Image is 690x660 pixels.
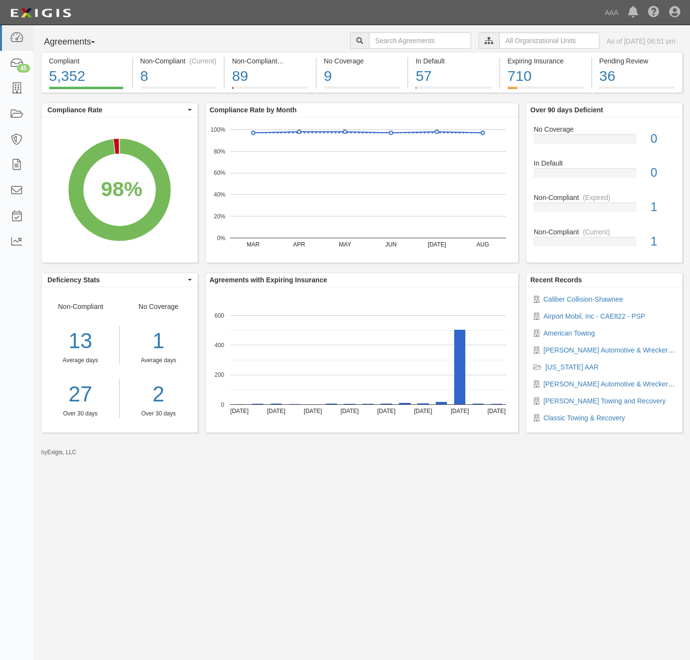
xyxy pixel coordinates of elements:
div: Non-Compliant [526,227,682,237]
text: 200 [215,371,224,378]
text: AUG [476,241,489,248]
text: 600 [215,312,224,319]
text: [DATE] [267,408,285,414]
button: Compliance Rate [42,103,198,117]
a: [US_STATE] AAR [545,363,598,371]
a: Non-Compliant(Current)8 [133,87,224,94]
b: Compliance Rate by Month [210,106,297,114]
div: Pending Review [599,56,675,66]
svg: A chart. [206,117,518,262]
div: 0 [644,130,682,148]
a: Airport Mobil, Inc - CAE822 - PSP [543,312,645,320]
i: Help Center - Complianz [648,7,659,18]
div: Compliant [49,56,125,66]
a: Expiring Insurance710 [500,87,591,94]
a: Non-Compliant(Current)1 [534,227,675,254]
div: 98% [101,174,143,204]
text: 0 [221,401,224,408]
div: (Current) [583,227,610,237]
div: 1 [127,326,190,356]
text: [DATE] [377,408,396,414]
div: 57 [415,66,492,87]
div: 1 [644,233,682,250]
div: In Default [526,158,682,168]
span: Deficiency Stats [47,275,185,285]
div: Non-Compliant [526,193,682,202]
text: APR [293,241,305,248]
div: Non-Compliant [42,302,120,418]
svg: A chart. [42,117,197,262]
button: Deficiency Stats [42,273,198,287]
div: Over 30 days [127,410,190,418]
a: No Coverage9 [317,87,408,94]
div: 9 [324,66,400,87]
a: In Default57 [408,87,499,94]
div: Expiring Insurance [507,56,584,66]
text: [DATE] [487,408,506,414]
div: 45 [17,64,30,73]
div: Average days [42,356,119,365]
a: Non-Compliant(Expired)1 [534,193,675,227]
div: 5,352 [49,66,125,87]
a: In Default0 [534,158,675,193]
div: Over 30 days [42,410,119,418]
b: Recent Records [530,276,582,284]
small: by [41,448,77,457]
div: Non-Compliant (Current) [140,56,217,66]
a: Caliber Collision-Shawnee [543,295,623,303]
text: 100% [211,126,226,133]
text: 60% [214,169,225,176]
div: (Expired) [583,193,611,202]
div: 0 [644,164,682,182]
text: MAR [246,241,260,248]
a: Non-Compliant(Expired)89 [225,87,316,94]
a: 27 [42,379,119,410]
button: Agreements [41,32,114,52]
text: 0% [217,234,226,241]
a: Classic Towing & Recovery [543,414,625,422]
text: 20% [214,213,225,220]
text: 400 [215,342,224,349]
text: [DATE] [414,408,432,414]
b: Agreements with Expiring Insurance [210,276,327,284]
b: Over 90 days Deficient [530,106,603,114]
div: No Coverage [526,124,682,134]
a: AAA [600,3,623,22]
text: [DATE] [304,408,322,414]
img: logo-5460c22ac91f19d4615b14bd174203de0afe785f0fc80cf4dbbc73dc1793850b.png [7,4,74,22]
text: [DATE] [230,408,248,414]
div: In Default [415,56,492,66]
text: [DATE] [340,408,359,414]
svg: A chart. [206,287,518,432]
text: 80% [214,148,225,154]
a: [PERSON_NAME] Towing and Recovery [543,397,666,405]
span: Compliance Rate [47,105,185,115]
div: 36 [599,66,675,87]
text: MAY [339,241,351,248]
div: No Coverage [120,302,198,418]
text: [DATE] [451,408,469,414]
div: As of [DATE] 06:51 pm [607,36,675,46]
div: (Current) [189,56,216,66]
text: [DATE] [428,241,446,248]
a: Compliant5,352 [41,87,132,94]
div: (Expired) [281,56,309,66]
div: 1 [644,199,682,216]
text: JUN [385,241,396,248]
a: No Coverage0 [534,124,675,159]
input: All Organizational Units [499,32,599,49]
div: No Coverage [324,56,400,66]
input: Search Agreements [369,32,471,49]
a: American Towing [543,329,595,337]
div: 710 [507,66,584,87]
div: 13 [42,326,119,356]
div: 8 [140,66,217,87]
text: 40% [214,191,225,198]
div: Average days [127,356,190,365]
a: Pending Review36 [592,87,683,94]
a: 2 [127,379,190,410]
